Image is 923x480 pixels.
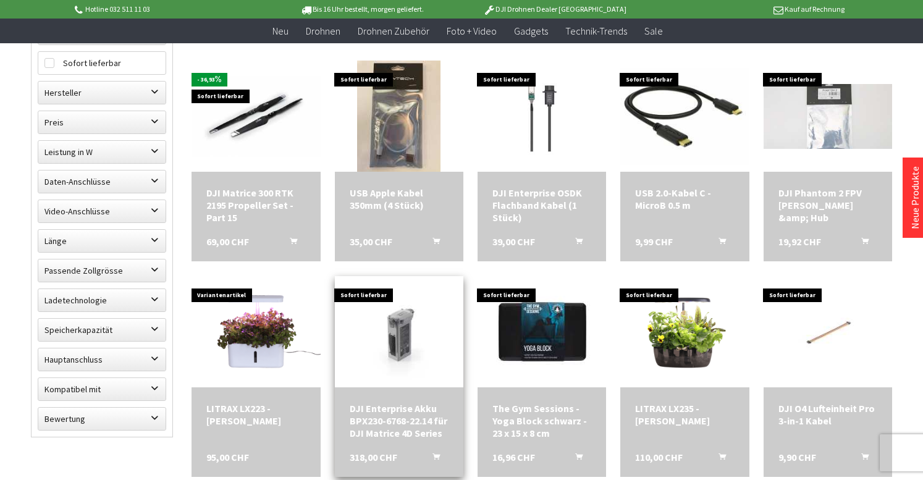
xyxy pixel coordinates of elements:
span: 9,90 CHF [778,451,816,463]
a: DJI Matrice 300 RTK 2195 Propeller Set - Part 15 69,00 CHF In den Warenkorb [206,187,305,224]
a: Technik-Trends [557,19,636,44]
span: 35,00 CHF [350,235,392,248]
label: Sofort lieferbar [38,52,166,74]
span: 69,00 CHF [206,235,249,248]
span: 19,92 CHF [778,235,821,248]
span: 110,00 CHF [635,451,683,463]
img: LITRAX LX223 - ALICE Bürogarten [192,288,320,374]
img: DJI Matrice 300 RTK 2195 Propeller Set - Part 15 [192,76,320,157]
span: Drohnen Zubehör [358,25,429,37]
span: Neu [272,25,289,37]
img: USB Apple Kabel 350mm (4 Stück) [357,61,440,172]
a: DJI Enterprise Akku BPX230-6768-22.14 für DJI Matrice 4D Series 318,00 CHF In den Warenkorb [350,402,449,439]
p: DJI Drohnen Dealer [GEOGRAPHIC_DATA] [458,2,651,17]
span: 95,00 CHF [206,451,249,463]
img: USB 2.0-Kabel C - MicroB 0.5 m [620,68,749,165]
button: In den Warenkorb [704,235,733,251]
button: In den Warenkorb [704,451,733,467]
button: In den Warenkorb [846,235,876,251]
div: DJI Enterprise OSDK Flachband Kabel (1 Stück) [492,187,591,224]
div: DJI Enterprise Akku BPX230-6768-22.14 für DJI Matrice 4D Series [350,402,449,439]
label: Leistung in W [38,141,166,163]
span: 39,00 CHF [492,235,535,248]
span: Technik-Trends [565,25,627,37]
button: In den Warenkorb [418,451,447,467]
label: Länge [38,230,166,252]
a: LITRAX LX235 - [PERSON_NAME] 110,00 CHF In den Warenkorb [635,402,734,427]
label: Hersteller [38,82,166,104]
a: USB 2.0-Kabel C - MicroB 0.5 m 9,99 CHF In den Warenkorb [635,187,734,211]
a: USB Apple Kabel 350mm (4 Stück) 35,00 CHF In den Warenkorb [350,187,449,211]
a: DJI Enterprise OSDK Flachband Kabel (1 Stück) 39,00 CHF In den Warenkorb [492,187,591,224]
label: Video-Anschlüsse [38,200,166,222]
div: USB 2.0-Kabel C - MicroB 0.5 m [635,187,734,211]
img: LITRAX LX235 - PETER Blumengarten [620,288,749,374]
button: In den Warenkorb [560,451,590,467]
a: Sale [636,19,672,44]
label: Hauptanschluss [38,348,166,371]
button: In den Warenkorb [275,235,305,251]
a: Drohnen Zubehör [349,19,438,44]
img: DJI Enterprise Akku BPX230-6768-22.14 für DJI Matrice 4D Series [335,284,463,380]
img: The Gym Sessions - Yoga Block schwarz - 23 x 15 x 8 cm [486,276,597,387]
p: Kauf auf Rechnung [651,2,844,17]
span: 16,96 CHF [492,451,535,463]
label: Preis [38,111,166,133]
a: Neu [264,19,297,44]
div: LITRAX LX235 - [PERSON_NAME] [635,402,734,427]
a: Foto + Video [438,19,505,44]
a: Drohnen [297,19,349,44]
p: Hotline 032 511 11 03 [72,2,265,17]
p: Bis 16 Uhr bestellt, morgen geliefert. [265,2,458,17]
label: Speicherkapazität [38,319,166,341]
span: Foto + Video [447,25,497,37]
label: Ladetechnologie [38,289,166,311]
span: Gadgets [514,25,548,37]
label: Kompatibel mit [38,378,166,400]
div: USB Apple Kabel 350mm (4 Stück) [350,187,449,211]
label: Bewertung [38,408,166,430]
span: Sale [644,25,663,37]
span: 9,99 CHF [635,235,673,248]
div: DJI Matrice 300 RTK 2195 Propeller Set - Part 15 [206,187,305,224]
a: Neue Produkte [909,166,921,229]
div: LITRAX LX223 - [PERSON_NAME] [206,402,305,427]
button: In den Warenkorb [418,235,447,251]
label: Passende Zollgrösse [38,259,166,282]
div: DJI O4 Lufteinheit Pro 3-in-1 Kabel [778,402,877,427]
span: 318,00 CHF [350,451,397,463]
img: DJI Phantom 2 FPV Kabel &amp; Hub [764,84,892,149]
button: In den Warenkorb [560,235,590,251]
a: LITRAX LX223 - [PERSON_NAME] 95,00 CHF [206,402,305,427]
div: DJI Phantom 2 FPV [PERSON_NAME] &amp; Hub [778,187,877,224]
label: Daten-Anschlüsse [38,171,166,193]
span: Drohnen [306,25,340,37]
img: DJI Enterprise OSDK Flachband Kabel (1 Stück) [478,76,606,157]
a: Gadgets [505,19,557,44]
a: The Gym Sessions - Yoga Block schwarz - 23 x 15 x 8 cm 16,96 CHF In den Warenkorb [492,402,591,439]
div: The Gym Sessions - Yoga Block schwarz - 23 x 15 x 8 cm [492,402,591,439]
a: DJI O4 Lufteinheit Pro 3-in-1 Kabel 9,90 CHF In den Warenkorb [778,402,877,427]
button: In den Warenkorb [846,451,876,467]
img: DJI O4 Lufteinheit Pro 3-in-1 Kabel [764,284,892,380]
a: DJI Phantom 2 FPV [PERSON_NAME] &amp; Hub 19,92 CHF In den Warenkorb [778,187,877,224]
